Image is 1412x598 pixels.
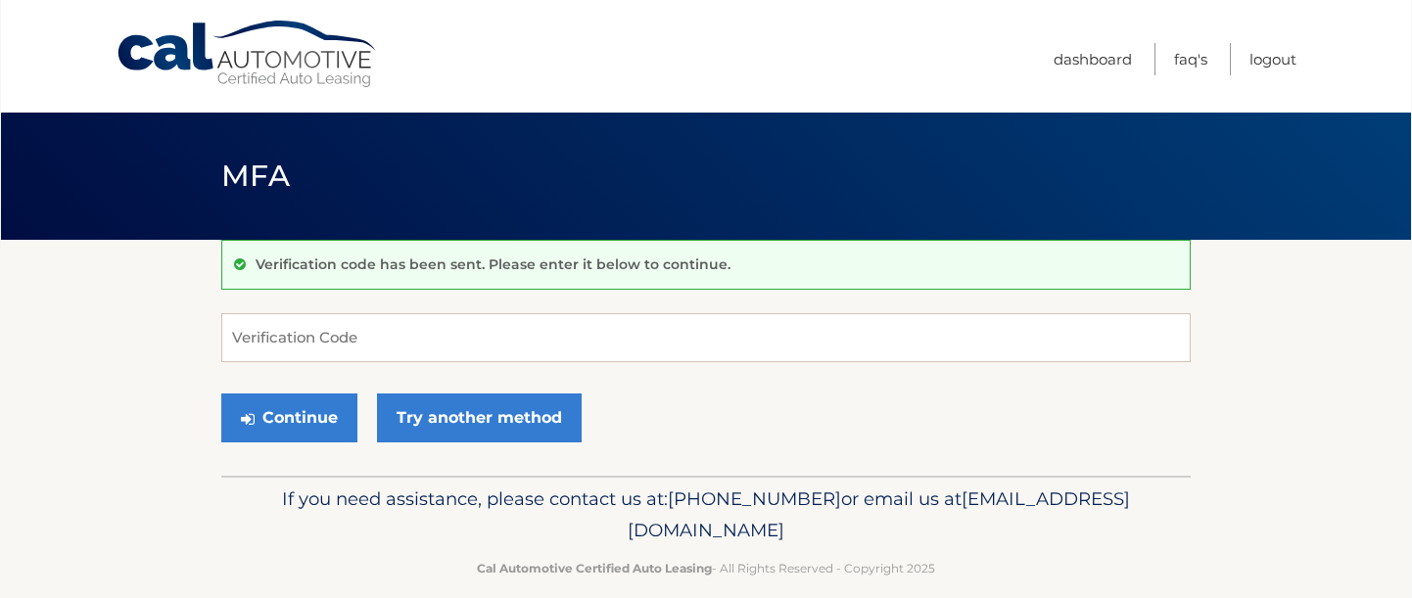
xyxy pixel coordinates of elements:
[234,558,1178,578] p: - All Rights Reserved - Copyright 2025
[668,487,841,510] span: [PHONE_NUMBER]
[377,393,582,442] a: Try another method
[477,561,712,575] strong: Cal Automotive Certified Auto Leasing
[1174,43,1207,75] a: FAQ's
[234,483,1178,546] p: If you need assistance, please contact us at: or email us at
[256,255,730,273] p: Verification code has been sent. Please enter it below to continue.
[1249,43,1296,75] a: Logout
[221,393,357,442] button: Continue
[221,313,1191,362] input: Verification Code
[221,158,290,194] span: MFA
[1054,43,1132,75] a: Dashboard
[116,20,380,89] a: Cal Automotive
[628,487,1130,541] span: [EMAIL_ADDRESS][DOMAIN_NAME]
